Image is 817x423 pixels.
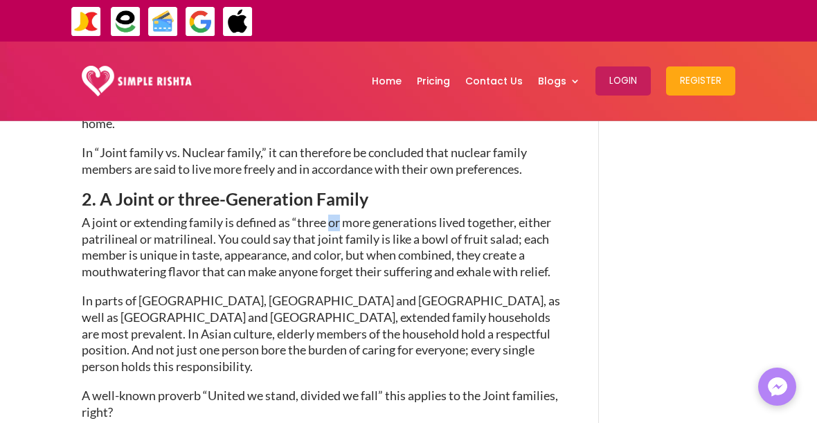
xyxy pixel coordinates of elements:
[110,6,141,37] img: EasyPaisa-icon
[222,6,253,37] img: ApplePay-icon
[82,188,368,209] strong: 2. A Joint or three-Generation Family
[538,45,580,117] a: Blogs
[185,6,216,37] img: GooglePay-icon
[82,293,563,388] p: In parts of [GEOGRAPHIC_DATA], [GEOGRAPHIC_DATA] and [GEOGRAPHIC_DATA], as well as [GEOGRAPHIC_DA...
[147,6,179,37] img: Credit Cards
[595,66,651,96] button: Login
[372,45,402,117] a: Home
[82,145,563,190] p: In “Joint family vs. Nuclear family,” it can therefore be concluded that nuclear family members a...
[595,45,651,117] a: Login
[71,6,102,37] img: JazzCash-icon
[82,215,563,293] p: A joint or extending family is defined as “three or more generations lived together, either patri...
[666,45,735,117] a: Register
[465,45,523,117] a: Contact Us
[764,373,791,401] img: Messenger
[417,45,450,117] a: Pricing
[666,66,735,96] button: Register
